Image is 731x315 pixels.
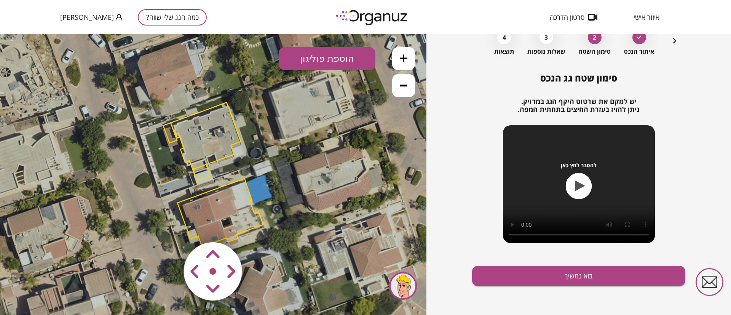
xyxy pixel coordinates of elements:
[527,48,565,55] span: שאלות נוספות
[578,48,611,55] span: סימון השטח
[561,162,597,168] span: להסבר לחץ כאן
[60,13,123,22] button: [PERSON_NAME]
[497,30,511,44] div: 4
[138,9,207,26] button: כמה הגג שלי שווה?
[472,98,685,114] h2: יש למקם את שרטוט היקף הגג במדויק. ניתן להזיז בעזרת החיצים בתחתית המפה.
[622,13,671,21] button: איזור אישי
[588,30,602,44] div: 2
[60,13,114,21] span: [PERSON_NAME]
[330,7,414,28] img: logo
[494,48,514,55] span: תוצאות
[279,13,375,36] button: הוספת פוליגון
[624,48,654,55] span: איתור הנכס
[540,72,617,84] span: סימון שטח גג הנכס
[538,13,609,21] button: סרטון הדרכה
[472,266,685,286] button: בוא נמשיך
[634,13,659,21] span: איזור אישי
[168,192,259,283] img: vector-smart-object-copy.png
[550,13,584,21] span: סרטון הדרכה
[539,30,553,44] div: 3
